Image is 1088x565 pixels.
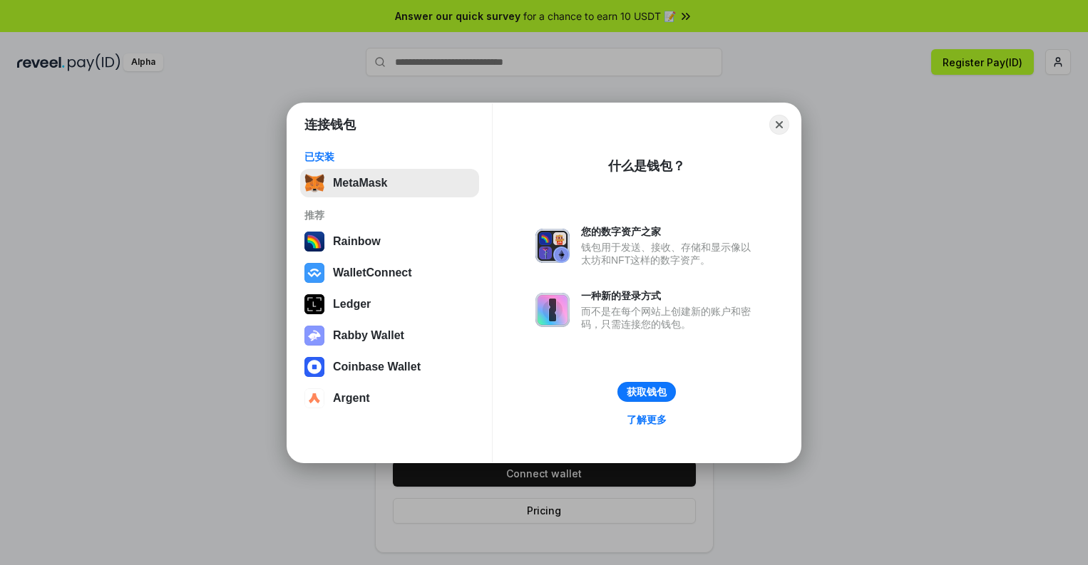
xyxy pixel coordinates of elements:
div: Coinbase Wallet [333,361,421,373]
img: svg+xml,%3Csvg%20fill%3D%22none%22%20height%3D%2233%22%20viewBox%3D%220%200%2035%2033%22%20width%... [304,173,324,193]
button: WalletConnect [300,259,479,287]
div: Rabby Wallet [333,329,404,342]
div: 了解更多 [627,413,667,426]
button: Ledger [300,290,479,318]
div: MetaMask [333,177,387,190]
button: 获取钱包 [617,382,676,402]
img: svg+xml,%3Csvg%20width%3D%22120%22%20height%3D%22120%22%20viewBox%3D%220%200%20120%20120%22%20fil... [304,232,324,252]
img: svg+xml,%3Csvg%20width%3D%2228%22%20height%3D%2228%22%20viewBox%3D%220%200%2028%2028%22%20fill%3D... [304,357,324,377]
div: 您的数字资产之家 [581,225,758,238]
a: 了解更多 [618,410,675,429]
button: Argent [300,384,479,413]
img: svg+xml,%3Csvg%20xmlns%3D%22http%3A%2F%2Fwww.w3.org%2F2000%2Fsvg%22%20fill%3D%22none%22%20viewBox... [535,293,570,327]
div: 推荐 [304,209,475,222]
div: Rainbow [333,235,381,248]
button: Rabby Wallet [300,321,479,350]
div: 钱包用于发送、接收、存储和显示像以太坊和NFT这样的数字资产。 [581,241,758,266]
button: Rainbow [300,227,479,256]
img: svg+xml,%3Csvg%20xmlns%3D%22http%3A%2F%2Fwww.w3.org%2F2000%2Fsvg%22%20width%3D%2228%22%20height%3... [304,294,324,314]
div: WalletConnect [333,266,412,279]
img: svg+xml,%3Csvg%20xmlns%3D%22http%3A%2F%2Fwww.w3.org%2F2000%2Fsvg%22%20fill%3D%22none%22%20viewBox... [304,326,324,346]
h1: 连接钱包 [304,116,356,133]
div: 什么是钱包？ [608,157,685,175]
div: 已安装 [304,150,475,163]
div: 一种新的登录方式 [581,289,758,302]
div: 获取钱包 [627,385,667,398]
button: MetaMask [300,169,479,197]
img: svg+xml,%3Csvg%20width%3D%2228%22%20height%3D%2228%22%20viewBox%3D%220%200%2028%2028%22%20fill%3D... [304,388,324,408]
div: Argent [333,392,370,405]
img: svg+xml,%3Csvg%20width%3D%2228%22%20height%3D%2228%22%20viewBox%3D%220%200%2028%2028%22%20fill%3D... [304,263,324,283]
img: svg+xml,%3Csvg%20xmlns%3D%22http%3A%2F%2Fwww.w3.org%2F2000%2Fsvg%22%20fill%3D%22none%22%20viewBox... [535,229,570,263]
button: Close [769,115,789,135]
div: 而不是在每个网站上创建新的账户和密码，只需连接您的钱包。 [581,305,758,331]
button: Coinbase Wallet [300,353,479,381]
div: Ledger [333,298,371,311]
